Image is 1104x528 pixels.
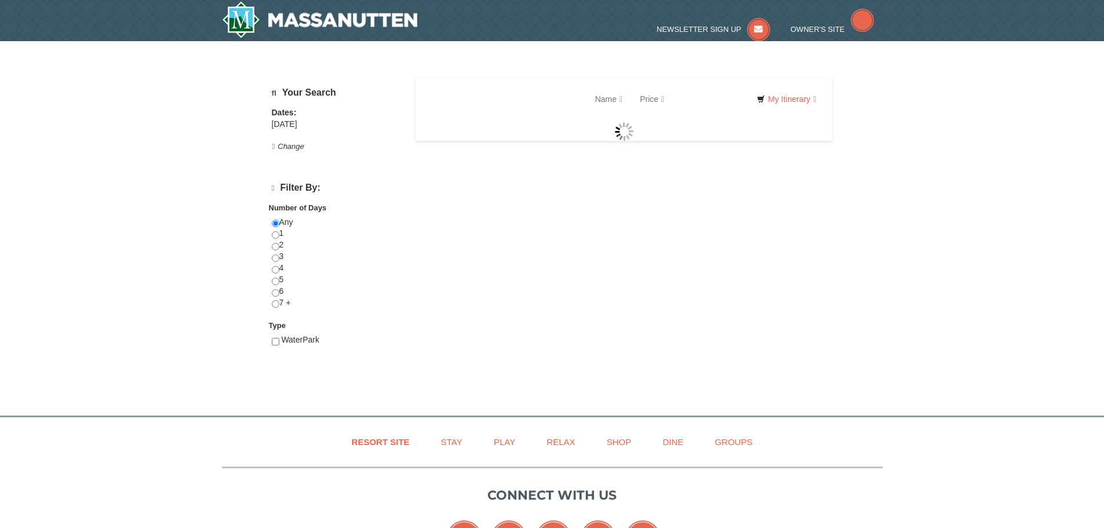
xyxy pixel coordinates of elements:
div: [DATE] [272,119,401,130]
h4: Filter By: [272,183,401,194]
strong: Dates: [272,108,297,117]
a: Name [586,88,631,111]
button: Change [272,140,305,153]
a: My Itinerary [749,90,824,108]
img: wait gif [615,122,633,141]
a: Dine [648,429,698,455]
p: Connect with us [222,486,883,505]
a: Relax [532,429,589,455]
a: Massanutten Resort [222,1,418,38]
a: Shop [592,429,646,455]
a: Stay [427,429,477,455]
strong: Type [269,321,286,330]
h5: Your Search [272,88,401,99]
img: Massanutten Resort Logo [222,1,418,38]
span: WaterPark [281,335,319,344]
strong: Number of Days [269,203,327,212]
a: Owner's Site [790,25,874,34]
a: Play [479,429,530,455]
a: Newsletter Sign Up [657,25,770,34]
a: Resort Site [337,429,424,455]
span: Owner's Site [790,25,845,34]
div: Any 1 2 3 4 5 6 7 + [272,217,401,321]
span: Newsletter Sign Up [657,25,741,34]
a: Price [631,88,673,111]
a: Groups [700,429,767,455]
